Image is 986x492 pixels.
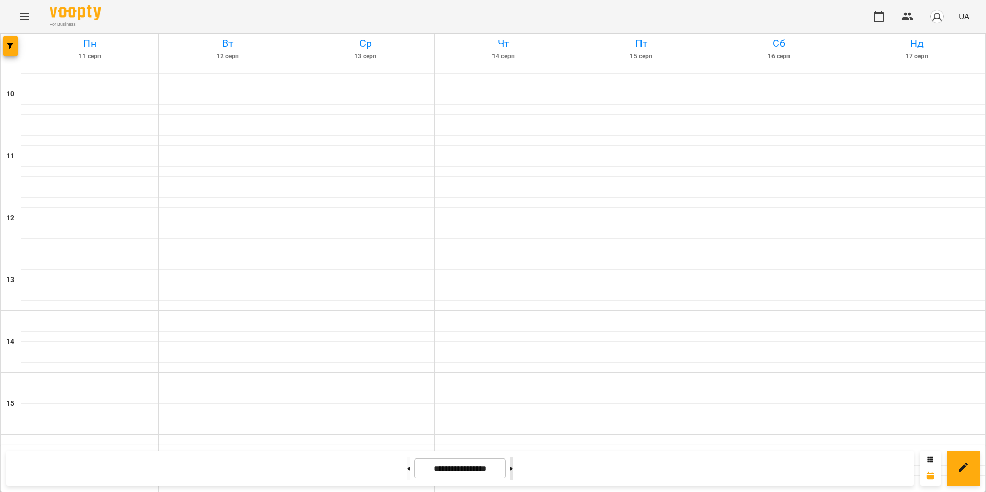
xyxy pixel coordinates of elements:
button: Menu [12,4,37,29]
h6: 13 серп [299,52,433,61]
h6: 11 [6,151,14,162]
h6: Вт [160,36,294,52]
span: For Business [50,21,101,28]
h6: 15 серп [574,52,708,61]
h6: 15 [6,398,14,409]
h6: Сб [712,36,846,52]
h6: 10 [6,89,14,100]
h6: 12 [6,212,14,224]
img: Voopty Logo [50,5,101,20]
span: UA [959,11,969,22]
h6: Нд [850,36,984,52]
h6: 17 серп [850,52,984,61]
h6: 14 серп [436,52,570,61]
button: UA [955,7,974,26]
h6: Ср [299,36,433,52]
h6: Пт [574,36,708,52]
h6: 13 [6,274,14,286]
h6: Пн [23,36,157,52]
h6: 16 серп [712,52,846,61]
img: avatar_s.png [930,9,944,24]
h6: 12 серп [160,52,294,61]
h6: 11 серп [23,52,157,61]
h6: 14 [6,336,14,348]
h6: Чт [436,36,570,52]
